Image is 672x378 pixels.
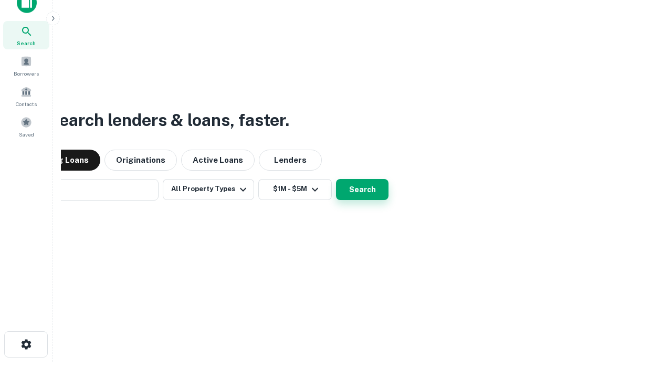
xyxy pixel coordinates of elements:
[258,179,332,200] button: $1M - $5M
[14,69,39,78] span: Borrowers
[48,108,289,133] h3: Search lenders & loans, faster.
[259,150,322,171] button: Lenders
[163,179,254,200] button: All Property Types
[181,150,255,171] button: Active Loans
[3,51,49,80] a: Borrowers
[3,21,49,49] a: Search
[619,294,672,344] iframe: Chat Widget
[104,150,177,171] button: Originations
[336,179,388,200] button: Search
[19,130,34,139] span: Saved
[17,39,36,47] span: Search
[16,100,37,108] span: Contacts
[3,112,49,141] a: Saved
[3,82,49,110] a: Contacts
